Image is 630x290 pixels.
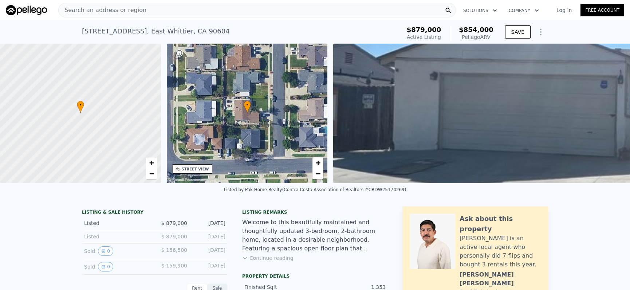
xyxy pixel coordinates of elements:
[98,262,113,271] button: View historical data
[84,246,149,256] div: Sold
[459,26,493,33] span: $854,000
[161,234,187,239] span: $ 879,000
[316,158,320,167] span: +
[548,7,580,14] a: Log In
[242,209,388,215] div: Listing remarks
[505,25,531,39] button: SAVE
[82,209,228,217] div: LISTING & SALE HISTORY
[459,33,493,41] div: Pellego ARV
[82,26,230,36] div: [STREET_ADDRESS] , East Whittier , CA 90604
[193,262,225,271] div: [DATE]
[244,102,251,108] span: •
[312,168,323,179] a: Zoom out
[146,168,157,179] a: Zoom out
[244,101,251,113] div: •
[460,270,541,288] div: [PERSON_NAME] [PERSON_NAME]
[98,246,113,256] button: View historical data
[161,220,187,226] span: $ 879,000
[457,4,503,17] button: Solutions
[407,26,441,33] span: $879,000
[161,263,187,269] span: $ 159,900
[312,157,323,168] a: Zoom in
[84,233,149,240] div: Listed
[84,219,149,227] div: Listed
[193,246,225,256] div: [DATE]
[146,157,157,168] a: Zoom in
[77,102,84,108] span: •
[224,187,406,192] div: Listed by Pak Home Realty (Contra Costa Association of Realtors #CRDW25174269)
[161,247,187,253] span: $ 156,500
[407,34,441,40] span: Active Listing
[580,4,624,16] a: Free Account
[242,273,388,279] div: Property details
[193,219,225,227] div: [DATE]
[533,25,548,39] button: Show Options
[182,166,209,172] div: STREET VIEW
[503,4,545,17] button: Company
[149,158,154,167] span: +
[193,233,225,240] div: [DATE]
[59,6,146,15] span: Search an address or region
[149,169,154,178] span: −
[460,214,541,234] div: Ask about this property
[6,5,47,15] img: Pellego
[77,101,84,113] div: •
[460,234,541,269] div: [PERSON_NAME] is an active local agent who personally did 7 flips and bought 3 rentals this year.
[316,169,320,178] span: −
[242,254,294,262] button: Continue reading
[84,262,149,271] div: Sold
[242,218,388,253] div: Welcome to this beautifully maintained and thoughtfully updated 3-bedroom, 2-bathroom home, locat...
